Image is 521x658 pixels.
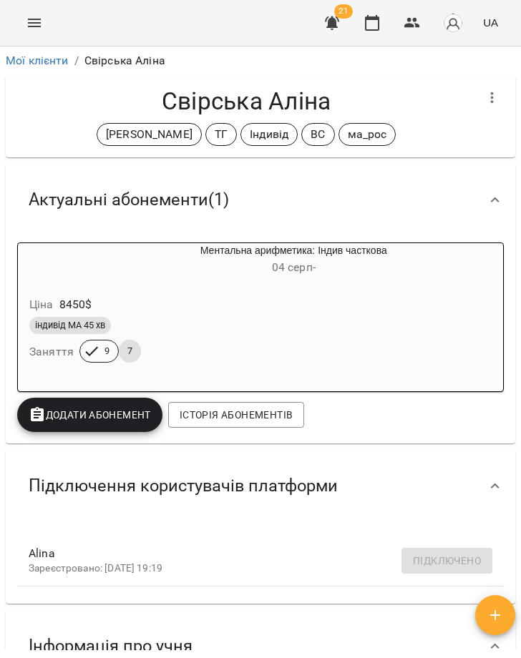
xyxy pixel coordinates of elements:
span: UA [483,15,498,30]
p: [PERSON_NAME] [106,126,193,143]
span: Додати Абонемент [29,406,151,423]
div: ТГ [205,123,237,146]
button: Додати Абонемент [17,398,162,432]
span: Alina [29,545,469,562]
li: / [74,52,79,69]
button: Історія абонементів [168,402,304,428]
div: [PERSON_NAME] [97,123,202,146]
button: Menu [17,6,52,40]
span: 7 [119,345,141,358]
span: 04 серп - [272,260,316,274]
p: ВС [311,126,325,143]
span: Історія абонементів [180,406,293,423]
div: Ментальна арифметика: Індив часткова [87,243,501,278]
span: 9 [96,345,118,358]
div: ВС [301,123,334,146]
span: Актуальні абонементи ( 1 ) [29,189,229,211]
span: Інформація про учня [29,635,193,657]
p: Зареєстровано: [DATE] 19:19 [29,561,469,576]
p: 8450 $ [59,296,92,313]
h4: Свірська Аліна [17,87,475,116]
div: Актуальні абонементи(1) [6,163,515,237]
span: індивід МА 45 хв [29,319,111,332]
p: Індивід [250,126,288,143]
p: Свірська Аліна [84,52,165,69]
p: ТГ [215,126,228,143]
span: Підключення користувачів платформи [29,475,338,497]
h6: Ціна [29,295,54,315]
span: 21 [334,4,353,19]
button: UA [477,9,504,36]
div: ма_рос [339,123,396,146]
div: Ментальна арифметика: Індив часткова [18,243,87,278]
p: ма_рос [348,126,387,143]
button: Ментальна арифметика: Індив часткова04 серп- Ціна8450$індивід МА 45 хвЗаняття97 [18,243,501,380]
div: Індивід [240,123,298,146]
div: Підключення користувачів платформи [6,449,515,523]
a: Мої клієнти [6,54,69,67]
img: avatar_s.png [443,13,463,33]
nav: breadcrumb [6,52,515,69]
h6: Заняття [29,342,74,362]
